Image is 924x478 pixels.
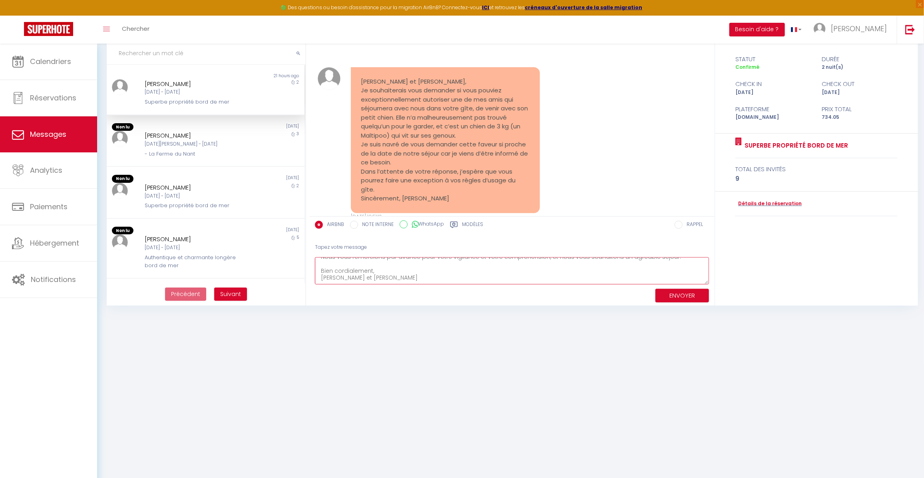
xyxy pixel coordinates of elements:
[655,289,709,303] button: ENVOYER
[462,221,483,231] label: Modèles
[816,104,903,114] div: Prix total
[683,221,703,230] label: RAPPEL
[145,98,250,106] div: Superbe propriété bord de mer
[735,64,759,70] span: Confirmé
[205,175,304,183] div: [DATE]
[323,221,344,230] label: AIRBNB
[145,192,250,200] div: [DATE] - [DATE]
[905,24,915,34] img: logout
[145,79,250,89] div: [PERSON_NAME]
[358,221,394,230] label: NOTE INTERNE
[145,131,250,140] div: [PERSON_NAME]
[297,131,299,137] span: 3
[361,77,530,203] pre: [PERSON_NAME] et [PERSON_NAME], Je souhaiterais vous demander si vous pouviez exceptionnellement ...
[831,24,887,34] span: [PERSON_NAME]
[145,254,250,270] div: Authentique et charmante longère bord de mer
[112,183,128,199] img: ...
[730,114,816,121] div: [DOMAIN_NAME]
[116,16,155,44] a: Chercher
[145,244,250,252] div: [DATE] - [DATE]
[31,274,76,284] span: Notifications
[112,79,128,95] img: ...
[145,183,250,192] div: [PERSON_NAME]
[205,73,304,79] div: 21 hours ago
[30,56,71,66] span: Calendriers
[112,234,128,250] img: ...
[730,54,816,64] div: statut
[112,131,128,147] img: ...
[408,220,444,229] label: WhatsApp
[730,79,816,89] div: check in
[24,22,73,36] img: Super Booking
[816,89,903,96] div: [DATE]
[816,64,903,71] div: 2 nuit(s)
[145,88,250,96] div: [DATE] - [DATE]
[107,42,305,65] input: Rechercher un mot clé
[730,89,816,96] div: [DATE]
[205,227,304,235] div: [DATE]
[30,165,62,175] span: Analytics
[482,4,490,11] a: ICI
[890,442,918,472] iframe: Chat
[816,54,903,64] div: durée
[742,141,848,150] a: Superbe propriété bord de mer
[6,3,30,27] button: Ouvrir le widget de chat LiveChat
[112,227,133,235] span: Non lu
[318,67,341,90] img: ...
[122,24,149,33] span: Chercher
[735,200,802,208] a: Détails de la réservation
[729,23,785,36] button: Besoin d'aide ?
[220,290,241,298] span: Suivant
[145,140,250,148] div: [DATE][PERSON_NAME] - [DATE]
[297,79,299,85] span: 2
[112,175,133,183] span: Non lu
[816,114,903,121] div: 734.05
[814,23,826,35] img: ...
[30,202,68,212] span: Paiements
[315,238,709,257] div: Tapez votre message
[351,213,540,221] div: [DATE] 10:51:13
[214,288,247,301] button: Next
[30,93,76,103] span: Réservations
[808,16,897,44] a: ... [PERSON_NAME]
[525,4,643,11] a: créneaux d'ouverture de la salle migration
[112,123,133,131] span: Non lu
[145,234,250,244] div: [PERSON_NAME]
[30,129,66,139] span: Messages
[816,79,903,89] div: check out
[165,288,206,301] button: Previous
[730,104,816,114] div: Plateforme
[297,234,299,240] span: 5
[145,150,250,158] div: - La Ferme du Nant
[735,174,898,184] div: 9
[30,238,79,248] span: Hébergement
[205,123,304,131] div: [DATE]
[297,183,299,189] span: 2
[171,290,200,298] span: Précédent
[735,164,898,174] div: total des invités
[145,202,250,210] div: Superbe propriété bord de mer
